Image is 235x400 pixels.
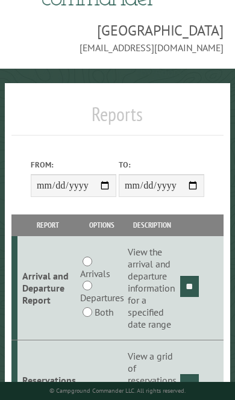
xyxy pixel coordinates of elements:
[126,214,178,236] th: Description
[49,387,186,395] small: © Campground Commander LLC. All rights reserved.
[78,214,125,236] th: Options
[17,236,78,340] td: Arrival and Departure Report
[80,290,124,305] label: Departures
[31,159,116,170] label: From:
[95,305,113,319] label: Both
[11,20,223,54] span: [GEOGRAPHIC_DATA] [EMAIL_ADDRESS][DOMAIN_NAME]
[11,102,223,136] h1: Reports
[119,159,204,170] label: To:
[80,266,110,281] label: Arrivals
[126,236,178,340] td: View the arrival and departure information for a specified date range
[17,214,78,236] th: Report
